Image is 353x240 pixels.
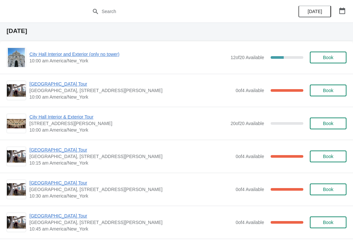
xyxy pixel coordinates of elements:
[323,220,333,225] span: Book
[236,187,264,192] span: 0 of 4 Available
[230,55,264,60] span: 12 of 20 Available
[29,87,232,94] span: [GEOGRAPHIC_DATA], [STREET_ADDRESS][PERSON_NAME]
[29,120,227,127] span: [STREET_ADDRESS][PERSON_NAME]
[7,119,26,128] img: City Hall Interior & Exterior Tour | 1400 John F Kennedy Boulevard, Suite 121, Philadelphia, PA, ...
[29,147,232,153] span: [GEOGRAPHIC_DATA] Tour
[7,183,26,196] img: City Hall Tower Tour | City Hall Visitor Center, 1400 John F Kennedy Boulevard Suite 121, Philade...
[29,57,227,64] span: 10:00 am America/New_York
[8,48,25,67] img: City Hall Interior and Exterior (only no tower) | | 10:00 am America/New_York
[323,121,333,126] span: Book
[29,226,232,232] span: 10:45 am America/New_York
[323,154,333,159] span: Book
[29,180,232,186] span: [GEOGRAPHIC_DATA] Tour
[323,187,333,192] span: Book
[7,28,346,34] h2: [DATE]
[310,52,346,63] button: Book
[310,216,346,228] button: Book
[29,127,227,133] span: 10:00 am America/New_York
[236,154,264,159] span: 0 of 4 Available
[29,81,232,87] span: [GEOGRAPHIC_DATA] Tour
[29,94,232,100] span: 10:00 am America/New_York
[310,184,346,195] button: Book
[7,150,26,163] img: City Hall Tower Tour | City Hall Visitor Center, 1400 John F Kennedy Boulevard Suite 121, Philade...
[29,193,232,199] span: 10:30 am America/New_York
[29,114,227,120] span: City Hall Interior & Exterior Tour
[236,88,264,93] span: 0 of 4 Available
[7,216,26,229] img: City Hall Tower Tour | City Hall Visitor Center, 1400 John F Kennedy Boulevard Suite 121, Philade...
[236,220,264,225] span: 0 of 4 Available
[29,219,232,226] span: [GEOGRAPHIC_DATA], [STREET_ADDRESS][PERSON_NAME]
[29,213,232,219] span: [GEOGRAPHIC_DATA] Tour
[230,121,264,126] span: 20 of 20 Available
[308,9,322,14] span: [DATE]
[101,6,265,17] input: Search
[310,151,346,162] button: Book
[7,84,26,97] img: City Hall Tower Tour | City Hall Visitor Center, 1400 John F Kennedy Boulevard Suite 121, Philade...
[29,186,232,193] span: [GEOGRAPHIC_DATA], [STREET_ADDRESS][PERSON_NAME]
[29,153,232,160] span: [GEOGRAPHIC_DATA], [STREET_ADDRESS][PERSON_NAME]
[298,6,331,17] button: [DATE]
[323,55,333,60] span: Book
[310,118,346,129] button: Book
[323,88,333,93] span: Book
[29,51,227,57] span: City Hall Interior and Exterior (only no tower)
[29,160,232,166] span: 10:15 am America/New_York
[310,85,346,96] button: Book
